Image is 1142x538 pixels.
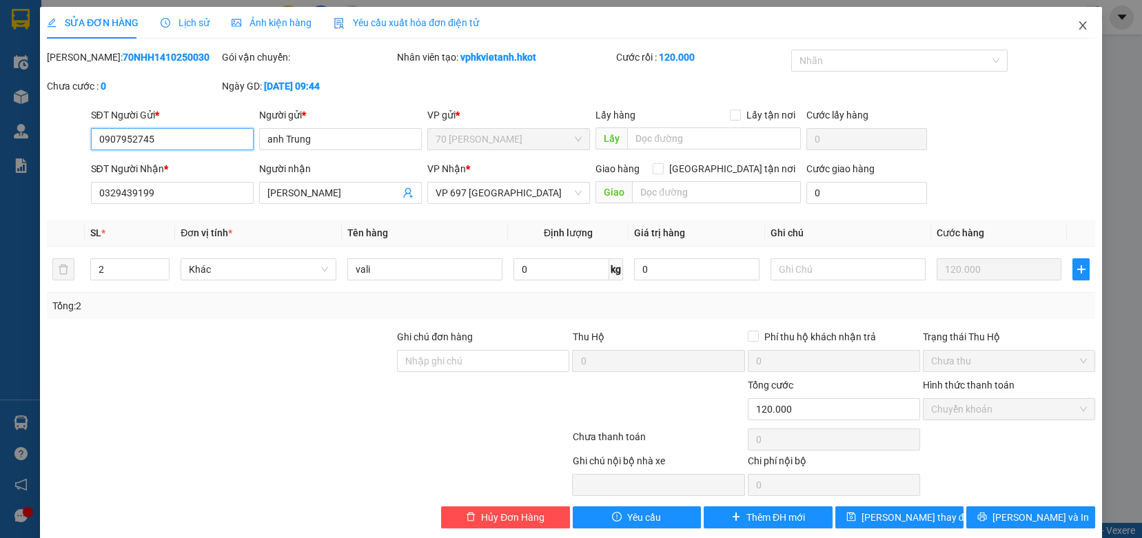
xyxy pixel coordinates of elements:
div: Chi phí nội bộ [748,453,920,474]
span: Phí thu hộ khách nhận trả [759,329,881,344]
span: exclamation-circle [612,512,622,523]
b: 0 [101,81,106,92]
label: Hình thức thanh toán [923,380,1014,391]
button: deleteHủy Đơn Hàng [441,506,570,528]
div: SĐT Người Gửi [91,107,254,123]
div: SĐT Người Nhận [91,161,254,176]
input: Ghi Chú [771,258,926,280]
div: Trạng thái Thu Hộ [923,329,1095,344]
span: delete [466,512,476,523]
span: Lấy [595,127,627,149]
button: save[PERSON_NAME] thay đổi [835,506,964,528]
span: Định lượng [544,227,593,238]
span: close [1077,20,1088,31]
button: printer[PERSON_NAME] và In [966,506,1095,528]
span: Lịch sử [161,17,210,28]
span: [GEOGRAPHIC_DATA] tận nơi [664,161,801,176]
button: delete [52,258,74,280]
span: Ảnh kiện hàng [232,17,312,28]
div: Tổng: 2 [52,298,441,313]
input: 0 [937,258,1061,280]
span: VP 697 Điện Biên Phủ [436,183,582,203]
button: exclamation-circleYêu cầu [573,506,702,528]
span: plus [731,512,741,523]
span: Yêu cầu xuất hóa đơn điện tử [334,17,479,28]
span: Lấy hàng [595,110,635,121]
div: Chưa thanh toán [571,429,746,453]
div: [PERSON_NAME]: [47,50,219,65]
span: SL [90,227,101,238]
b: [DATE] 09:44 [264,81,320,92]
span: Giao [595,181,632,203]
span: Chưa thu [931,351,1087,371]
span: SỬA ĐƠN HÀNG [47,17,139,28]
div: Chưa cước : [47,79,219,94]
div: Nhân viên tạo: [397,50,613,65]
span: Tên hàng [347,227,388,238]
span: [PERSON_NAME] thay đổi [861,510,972,525]
b: 120.000 [659,52,695,63]
label: Cước giao hàng [806,163,875,174]
input: Cước giao hàng [806,182,927,204]
input: Cước lấy hàng [806,128,927,150]
span: Yêu cầu [627,510,661,525]
input: VD: Bàn, Ghế [347,258,502,280]
div: Người gửi [259,107,422,123]
span: VP Nhận [427,163,466,174]
span: printer [977,512,987,523]
span: Thu Hộ [572,331,604,342]
button: plus [1072,258,1090,280]
span: Lấy tận nơi [741,107,801,123]
span: picture [232,18,241,28]
label: Cước lấy hàng [806,110,868,121]
b: 70NHH1410250030 [123,52,210,63]
div: Ghi chú nội bộ nhà xe [572,453,744,474]
label: Ghi chú đơn hàng [397,331,473,342]
span: Thêm ĐH mới [746,510,805,525]
span: [PERSON_NAME] và In [992,510,1089,525]
div: Gói vận chuyển: [222,50,394,65]
input: Dọc đường [632,181,800,203]
span: 70 Nguyễn Hữu Huân [436,129,582,149]
span: Hủy Đơn Hàng [481,510,544,525]
span: Chuyển khoản [931,399,1087,420]
span: plus [1073,264,1089,275]
b: vphkvietanh.hkot [460,52,536,63]
span: Tổng cước [748,380,793,391]
span: kg [609,258,623,280]
button: Close [1063,7,1102,45]
div: Ngày GD: [222,79,394,94]
button: plusThêm ĐH mới [704,506,833,528]
span: Cước hàng [937,227,984,238]
span: save [846,512,856,523]
div: VP gửi [427,107,590,123]
span: Giá trị hàng [634,227,685,238]
span: edit [47,18,57,28]
input: Ghi chú đơn hàng [397,350,569,372]
span: clock-circle [161,18,170,28]
span: user-add [402,187,414,198]
div: Cước rồi : [616,50,788,65]
span: Giao hàng [595,163,640,174]
th: Ghi chú [765,220,931,247]
input: Dọc đường [627,127,800,149]
span: Khác [189,259,327,280]
span: Đơn vị tính [181,227,232,238]
img: icon [334,18,345,29]
div: Người nhận [259,161,422,176]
